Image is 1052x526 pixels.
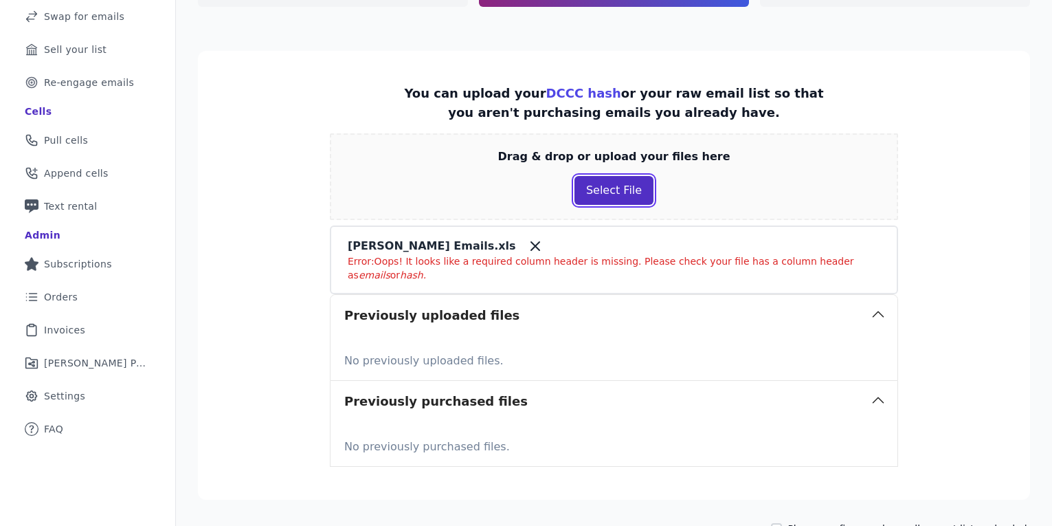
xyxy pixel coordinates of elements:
[11,348,164,378] a: [PERSON_NAME] Performance
[331,295,897,336] button: Previously uploaded files
[11,414,164,444] a: FAQ
[400,270,426,281] em: hash.
[44,356,148,370] span: [PERSON_NAME] Performance
[344,306,519,325] h3: Previously uploaded files
[44,389,85,403] span: Settings
[331,381,897,422] button: Previously purchased files
[11,315,164,345] a: Invoices
[44,166,109,180] span: Append cells
[574,176,653,205] button: Select File
[44,76,134,89] span: Re-engage emails
[44,43,107,56] span: Sell your list
[11,249,164,279] a: Subscriptions
[348,254,880,282] p: Error: Oops! It looks like a required column header is missing. Please check your file has a colu...
[44,133,88,147] span: Pull cells
[344,347,884,369] p: No previously uploaded files.
[44,323,85,337] span: Invoices
[25,105,52,118] div: Cells
[11,34,164,65] a: Sell your list
[11,1,164,32] a: Swap for emails
[11,158,164,188] a: Append cells
[348,238,516,254] p: [PERSON_NAME] Emails.xls
[11,67,164,98] a: Re-engage emails
[546,86,621,100] a: DCCC hash
[44,422,63,436] span: FAQ
[11,282,164,312] a: Orders
[359,270,390,281] em: emails
[497,149,730,165] p: Drag & drop or upload your files here
[11,125,164,155] a: Pull cells
[401,84,827,122] p: You can upload your or your raw email list so that you aren't purchasing emails you already have.
[11,191,164,221] a: Text rental
[344,433,884,455] p: No previously purchased files.
[25,228,60,242] div: Admin
[44,257,112,271] span: Subscriptions
[11,381,164,411] a: Settings
[44,10,124,23] span: Swap for emails
[344,392,528,411] h3: Previously purchased files
[44,290,78,304] span: Orders
[44,199,98,213] span: Text rental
